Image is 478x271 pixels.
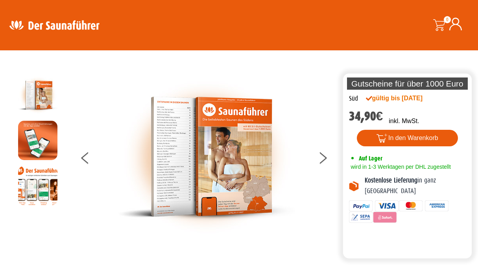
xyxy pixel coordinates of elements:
span: 0 [444,16,451,23]
img: Anleitung7tn [18,166,57,205]
span: wird in 1-3 Werktagen per DHL zugestellt [349,164,451,170]
bdi: 34,90 [349,109,383,124]
p: in ganz [GEOGRAPHIC_DATA] [365,175,466,196]
b: Kostenlose Lieferung [365,177,417,184]
img: MOCKUP-iPhone_regional [18,121,57,160]
button: In den Warenkorb [357,130,458,146]
img: der-saunafuehrer-2025-sued [18,76,57,115]
img: der-saunafuehrer-2025-sued [118,76,295,238]
span: € [376,109,383,124]
p: Gutscheine für über 1000 Euro [347,77,468,90]
div: gültig bis [DATE] [366,94,440,103]
span: Auf Lager [359,155,382,162]
div: Süd [349,94,358,104]
p: inkl. MwSt. [389,116,419,126]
